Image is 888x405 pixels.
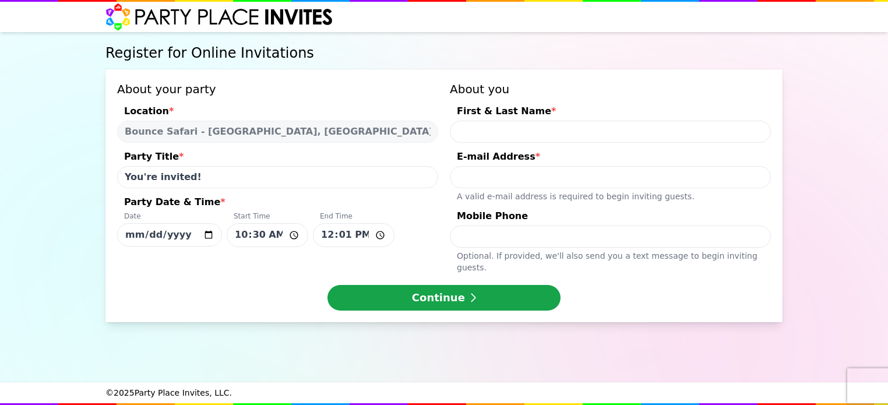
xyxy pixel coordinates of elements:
div: Party Date & Time [117,195,438,212]
div: © 2025 Party Place Invites, LLC. [105,382,783,403]
div: Date [117,212,222,223]
div: First & Last Name [450,104,771,121]
div: Optional. If provided, we ' ll also send you a text message to begin inviting guests. [450,248,771,273]
div: Mobile Phone [450,209,771,226]
button: Continue [327,285,561,311]
input: First & Last Name* [450,121,771,143]
select: Location* [117,121,438,143]
div: Start Time [227,212,308,223]
img: Party Place Invites [105,3,333,31]
input: Mobile PhoneOptional. If provided, we'll also send you a text message to begin inviting guests. [450,226,771,248]
div: End Time [313,212,394,223]
input: Party Title* [117,166,438,188]
div: E-mail Address [450,150,771,166]
h3: About you [450,81,771,97]
h1: Register for Online Invitations [105,44,783,62]
input: Party Date & Time*DateStart TimeEnd Time [227,223,308,247]
input: E-mail Address*A valid e-mail address is required to begin inviting guests. [450,166,771,188]
input: Party Date & Time*DateStart TimeEnd Time [313,223,394,247]
div: A valid e-mail address is required to begin inviting guests. [450,188,771,202]
input: Party Date & Time*DateStart TimeEnd Time [117,223,222,246]
h3: About your party [117,81,438,97]
div: Location [117,104,438,121]
div: Party Title [117,150,438,166]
